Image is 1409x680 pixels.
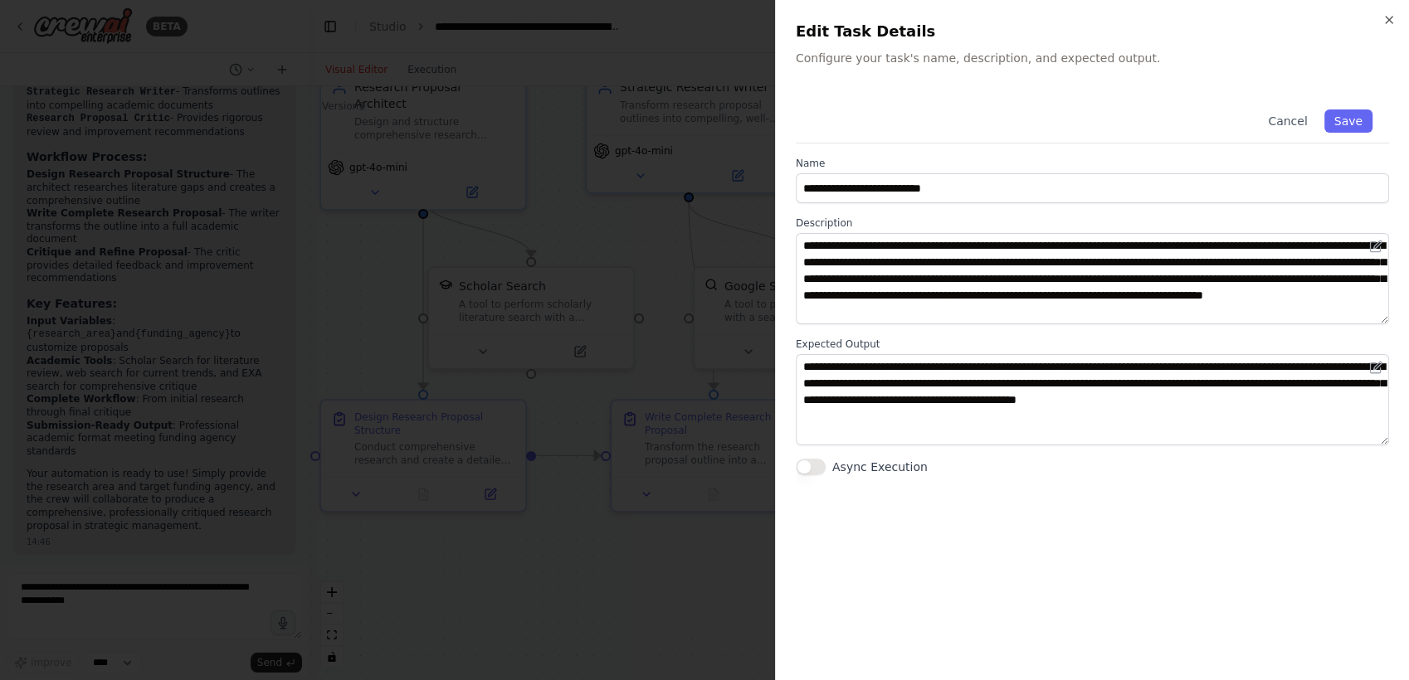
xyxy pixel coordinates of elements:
[796,216,1389,230] label: Description
[796,50,1389,66] p: Configure your task's name, description, and expected output.
[1324,109,1372,133] button: Save
[796,157,1389,170] label: Name
[1366,357,1386,377] button: Open in editor
[796,338,1389,351] label: Expected Output
[796,20,1389,43] h2: Edit Task Details
[1258,109,1317,133] button: Cancel
[1366,236,1386,256] button: Open in editor
[832,459,928,475] label: Async Execution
